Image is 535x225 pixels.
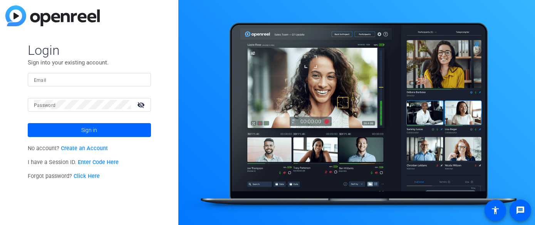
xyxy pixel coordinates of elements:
span: I have a Session ID. [28,159,119,166]
span: Login [28,42,151,58]
a: Click Here [74,173,100,179]
a: Enter Code Here [78,159,119,166]
mat-icon: message [516,206,525,215]
mat-icon: visibility_off [132,99,151,110]
img: blue-gradient.svg [5,5,100,26]
input: Enter Email Address [34,75,145,84]
span: Forgot password? [28,173,100,179]
span: No account? [28,145,108,152]
a: Create an Account [61,145,108,152]
mat-label: Email [34,78,47,83]
button: Sign in [28,123,151,137]
p: Sign into your existing account. [28,58,151,67]
mat-label: Password [34,103,56,108]
mat-icon: accessibility [491,206,500,215]
span: Sign in [81,120,97,140]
